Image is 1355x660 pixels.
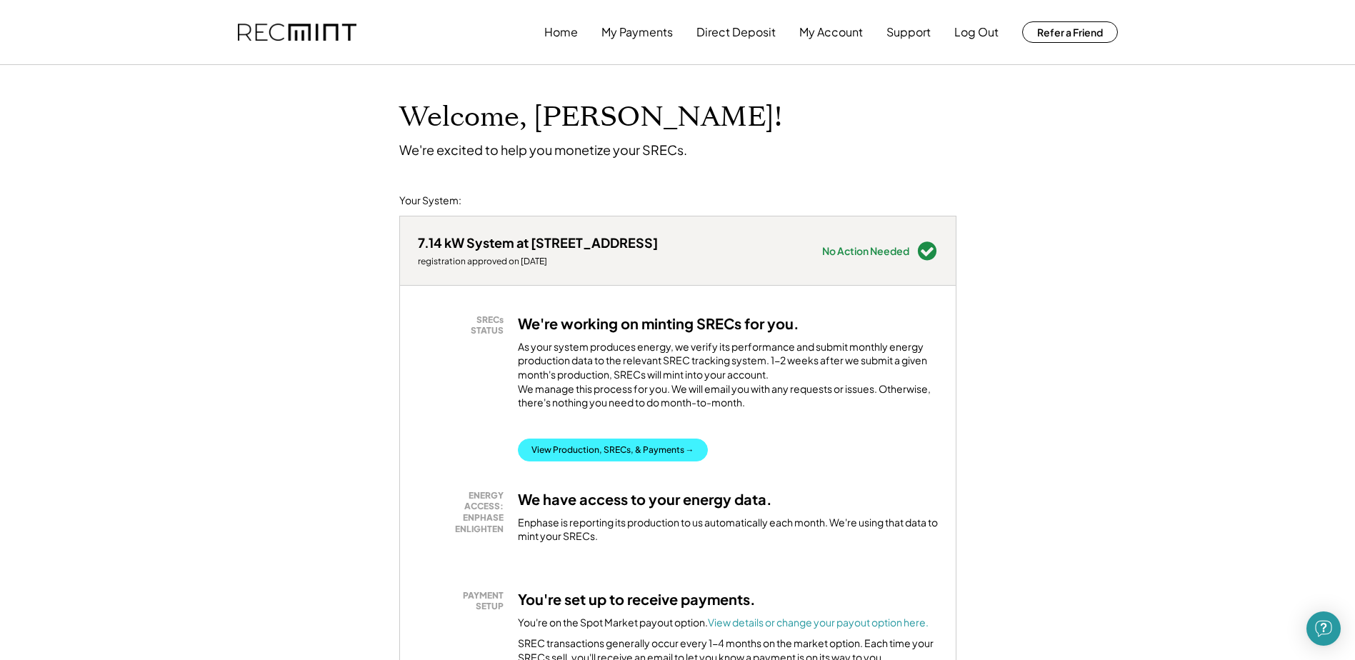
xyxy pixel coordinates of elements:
[1306,611,1341,646] div: Open Intercom Messenger
[1022,21,1118,43] button: Refer a Friend
[425,314,504,336] div: SRECs STATUS
[238,24,356,41] img: recmint-logotype%403x.png
[799,18,863,46] button: My Account
[696,18,776,46] button: Direct Deposit
[518,314,799,333] h3: We're working on minting SRECs for you.
[708,616,929,629] a: View details or change your payout option here.
[601,18,673,46] button: My Payments
[425,490,504,534] div: ENERGY ACCESS: ENPHASE ENLIGHTEN
[518,516,938,544] div: Enphase is reporting its production to us automatically each month. We're using that data to mint...
[399,194,461,208] div: Your System:
[399,141,687,158] div: We're excited to help you monetize your SRECs.
[518,490,772,509] h3: We have access to your energy data.
[518,590,756,609] h3: You're set up to receive payments.
[544,18,578,46] button: Home
[418,234,658,251] div: 7.14 kW System at [STREET_ADDRESS]
[886,18,931,46] button: Support
[518,616,929,630] div: You're on the Spot Market payout option.
[954,18,999,46] button: Log Out
[399,101,782,134] h1: Welcome, [PERSON_NAME]!
[518,340,938,417] div: As your system produces energy, we verify its performance and submit monthly energy production da...
[418,256,658,267] div: registration approved on [DATE]
[425,590,504,612] div: PAYMENT SETUP
[822,246,909,256] div: No Action Needed
[518,439,708,461] button: View Production, SRECs, & Payments →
